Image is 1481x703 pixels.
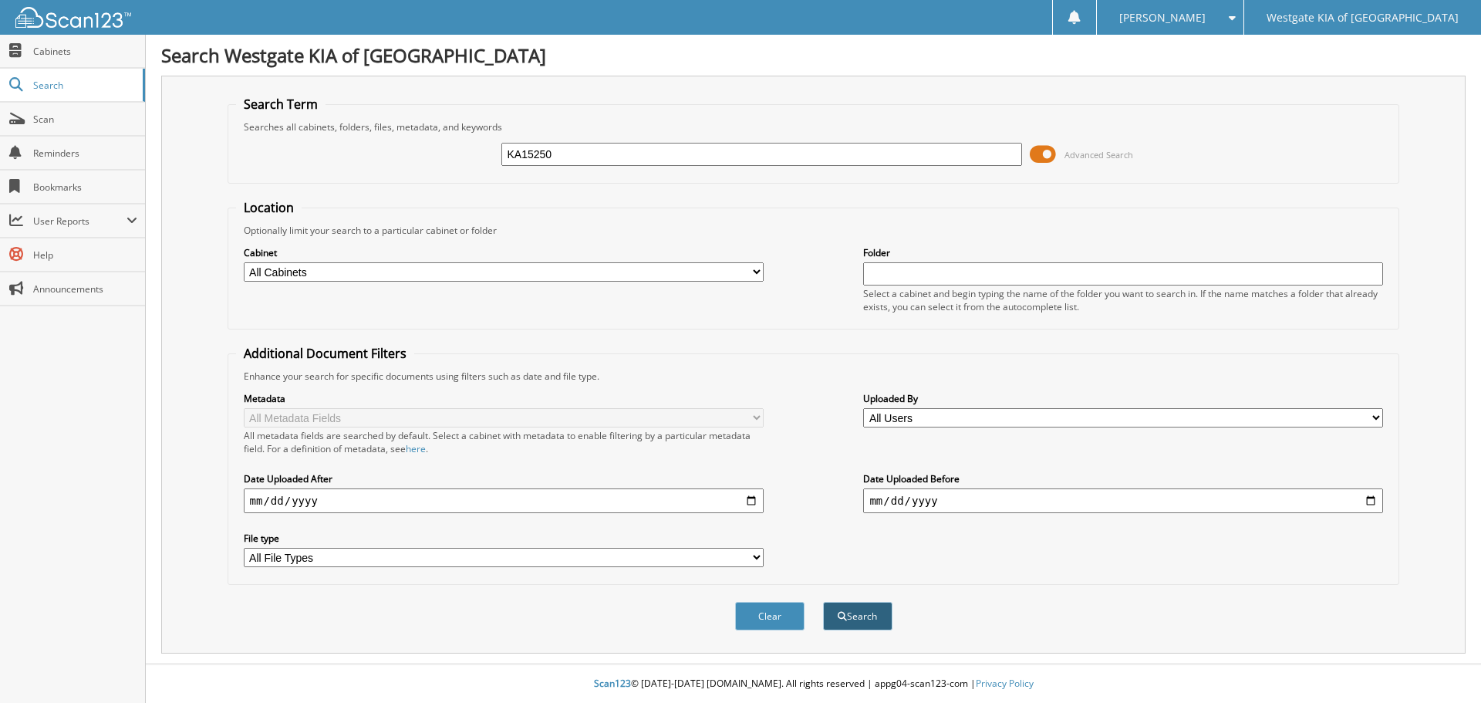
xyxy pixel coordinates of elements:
[33,113,137,126] span: Scan
[33,45,137,58] span: Cabinets
[863,472,1383,485] label: Date Uploaded Before
[863,287,1383,313] div: Select a cabinet and begin typing the name of the folder you want to search in. If the name match...
[33,282,137,296] span: Announcements
[1064,149,1133,161] span: Advanced Search
[863,488,1383,513] input: end
[823,602,892,630] button: Search
[33,215,127,228] span: User Reports
[244,532,764,545] label: File type
[33,79,135,92] span: Search
[236,199,302,216] legend: Location
[236,120,1392,134] div: Searches all cabinets, folders, files, metadata, and keywords
[33,147,137,160] span: Reminders
[236,345,414,362] legend: Additional Document Filters
[15,7,131,28] img: scan123-logo-white.svg
[863,246,1383,259] label: Folder
[244,429,764,455] div: All metadata fields are searched by default. Select a cabinet with metadata to enable filtering b...
[236,224,1392,237] div: Optionally limit your search to a particular cabinet or folder
[976,677,1034,690] a: Privacy Policy
[236,96,326,113] legend: Search Term
[244,246,764,259] label: Cabinet
[236,370,1392,383] div: Enhance your search for specific documents using filters such as date and file type.
[863,392,1383,405] label: Uploaded By
[1119,13,1206,22] span: [PERSON_NAME]
[244,488,764,513] input: start
[594,677,631,690] span: Scan123
[161,42,1466,68] h1: Search Westgate KIA of [GEOGRAPHIC_DATA]
[735,602,805,630] button: Clear
[244,472,764,485] label: Date Uploaded After
[146,665,1481,703] div: © [DATE]-[DATE] [DOMAIN_NAME]. All rights reserved | appg04-scan123-com |
[33,248,137,262] span: Help
[244,392,764,405] label: Metadata
[406,442,426,455] a: here
[1267,13,1459,22] span: Westgate KIA of [GEOGRAPHIC_DATA]
[1404,629,1481,703] iframe: Chat Widget
[33,181,137,194] span: Bookmarks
